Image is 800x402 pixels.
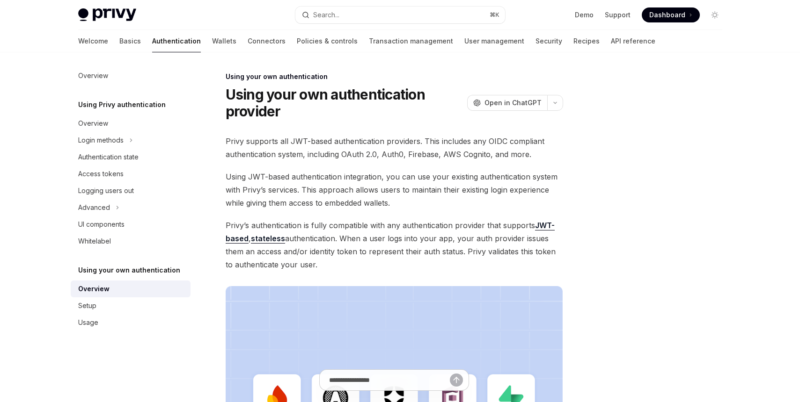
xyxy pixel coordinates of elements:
span: Privy’s authentication is fully compatible with any authentication provider that supports , authe... [226,219,563,271]
div: UI components [78,219,125,230]
div: Using your own authentication [226,72,563,81]
a: Dashboard [642,7,700,22]
div: Authentication state [78,151,139,163]
div: Access tokens [78,168,124,179]
a: stateless [251,234,285,244]
a: Overview [71,67,191,84]
a: Usage [71,314,191,331]
div: Setup [78,300,96,311]
div: Whitelabel [78,236,111,247]
a: Wallets [212,30,236,52]
a: Welcome [78,30,108,52]
span: Dashboard [649,10,685,20]
div: Advanced [78,202,110,213]
a: API reference [611,30,655,52]
div: Overview [78,118,108,129]
div: Login methods [78,135,124,146]
button: Search...⌘K [295,7,505,23]
a: Demo [575,10,594,20]
div: Logging users out [78,185,134,196]
button: Send message [450,373,463,387]
a: User management [464,30,524,52]
input: Ask a question... [329,370,450,390]
a: Policies & controls [297,30,358,52]
a: Authentication [152,30,201,52]
a: Security [536,30,562,52]
div: Overview [78,70,108,81]
a: Whitelabel [71,233,191,250]
img: light logo [78,8,136,22]
div: Usage [78,317,98,328]
button: Open in ChatGPT [467,95,547,111]
span: ⌘ K [490,11,499,19]
a: Recipes [573,30,600,52]
span: Using JWT-based authentication integration, you can use your existing authentication system with ... [226,170,563,209]
a: Overview [71,115,191,132]
button: Toggle dark mode [707,7,722,22]
h1: Using your own authentication provider [226,86,463,120]
a: Overview [71,280,191,297]
h5: Using Privy authentication [78,99,166,110]
h5: Using your own authentication [78,265,180,276]
a: Access tokens [71,165,191,182]
a: Logging users out [71,182,191,199]
button: Login methods [71,132,191,149]
a: Basics [119,30,141,52]
button: Advanced [71,199,191,216]
a: Transaction management [369,30,453,52]
div: Search... [313,9,339,21]
a: Support [605,10,631,20]
a: Connectors [248,30,286,52]
span: Privy supports all JWT-based authentication providers. This includes any OIDC compliant authentic... [226,135,563,161]
span: Open in ChatGPT [484,98,542,108]
a: Authentication state [71,149,191,165]
a: UI components [71,216,191,233]
div: Overview [78,283,110,294]
a: Setup [71,297,191,314]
